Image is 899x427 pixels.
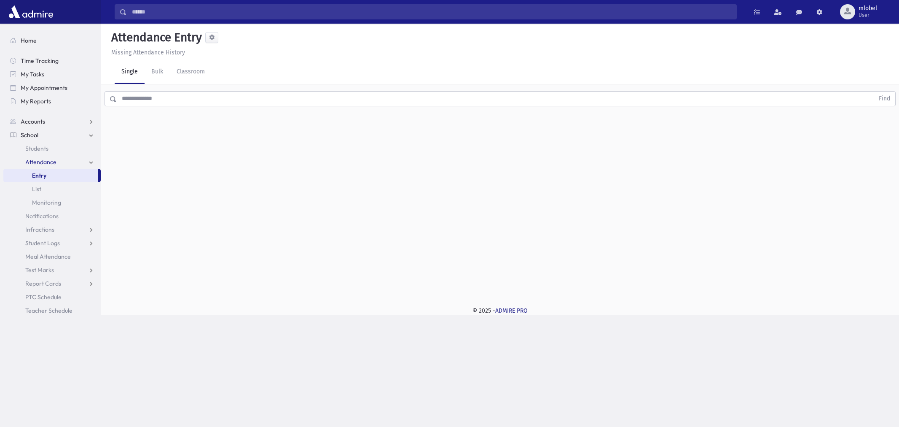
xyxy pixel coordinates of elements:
[3,250,101,263] a: Meal Attendance
[3,290,101,304] a: PTC Schedule
[3,54,101,68] a: Time Tracking
[3,81,101,95] a: My Appointments
[25,158,56,166] span: Attendance
[7,3,55,20] img: AdmirePro
[115,60,145,84] a: Single
[3,34,101,47] a: Home
[3,142,101,155] a: Students
[21,70,44,78] span: My Tasks
[25,280,61,287] span: Report Cards
[127,4,736,19] input: Search
[108,49,185,56] a: Missing Attendance History
[32,185,41,193] span: List
[3,182,101,196] a: List
[859,12,877,19] span: User
[3,115,101,128] a: Accounts
[25,212,59,220] span: Notifications
[21,84,67,92] span: My Appointments
[108,30,202,45] h5: Attendance Entry
[21,57,59,65] span: Time Tracking
[3,304,101,317] a: Teacher Schedule
[859,5,877,12] span: mlobel
[21,37,37,44] span: Home
[25,293,62,301] span: PTC Schedule
[3,95,101,108] a: My Reports
[25,226,54,233] span: Infractions
[874,92,895,106] button: Find
[25,307,72,314] span: Teacher Schedule
[21,131,38,139] span: School
[170,60,212,84] a: Classroom
[25,266,54,274] span: Test Marks
[3,277,101,290] a: Report Cards
[3,169,98,182] a: Entry
[3,223,101,236] a: Infractions
[111,49,185,56] u: Missing Attendance History
[3,128,101,142] a: School
[3,155,101,169] a: Attendance
[21,97,51,105] span: My Reports
[3,196,101,209] a: Monitoring
[115,306,886,315] div: © 2025 -
[3,68,101,81] a: My Tasks
[3,209,101,223] a: Notifications
[495,307,528,314] a: ADMIRE PRO
[145,60,170,84] a: Bulk
[3,236,101,250] a: Student Logs
[32,172,46,179] span: Entry
[3,263,101,277] a: Test Marks
[25,145,48,152] span: Students
[25,253,71,260] span: Meal Attendance
[21,118,45,125] span: Accounts
[32,199,61,206] span: Monitoring
[25,239,60,247] span: Student Logs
